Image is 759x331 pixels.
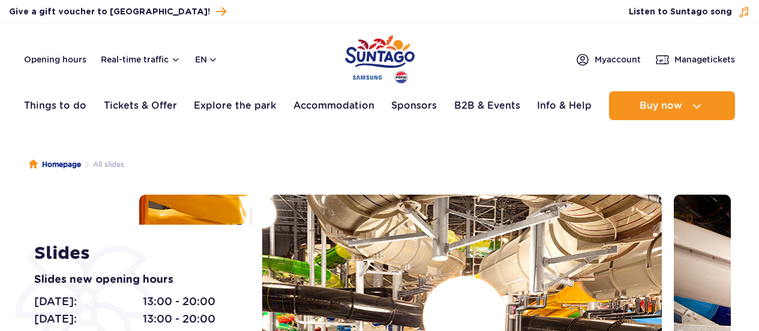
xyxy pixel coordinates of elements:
span: [DATE]: [34,311,77,327]
span: Give a gift voucher to [GEOGRAPHIC_DATA]! [9,6,210,18]
span: [DATE]: [34,293,77,310]
a: Give a gift voucher to [GEOGRAPHIC_DATA]! [9,4,226,20]
a: B2B & Events [454,91,520,120]
a: Managetickets [655,52,735,67]
button: en [195,53,218,65]
a: Explore the park [194,91,276,120]
a: Tickets & Offer [104,91,177,120]
h1: Slides [34,243,235,264]
span: Manage tickets [674,53,735,65]
span: My account [595,53,641,65]
button: Buy now [609,91,735,120]
a: Sponsors [391,91,437,120]
span: 13:00 - 20:00 [143,293,215,310]
a: Things to do [24,91,86,120]
span: Listen to Suntago song [629,6,732,18]
span: 13:00 - 20:00 [143,311,215,327]
a: Myaccount [575,52,641,67]
span: Buy now [640,100,682,111]
p: Slides new opening hours [34,272,235,288]
a: Info & Help [537,91,592,120]
button: Listen to Suntago song [629,6,750,18]
a: Park of Poland [345,30,415,85]
a: Homepage [29,159,81,171]
a: Accommodation [293,91,374,120]
a: Opening hours [24,53,86,65]
button: Real-time traffic [101,55,181,64]
li: All slides [81,159,124,171]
